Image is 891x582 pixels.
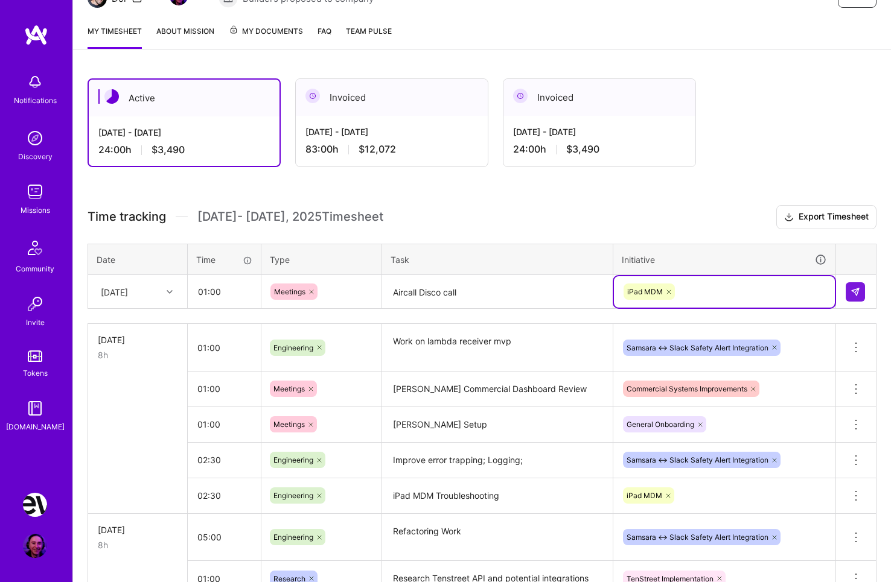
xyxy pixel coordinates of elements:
img: guide book [23,396,47,420]
div: 8h [98,349,177,361]
div: 24:00 h [513,143,686,156]
div: null [846,282,866,302]
span: $3,490 [566,143,599,156]
img: Nevoya: Principal Problem Solver for Zero-Emissions Logistics Company [23,493,47,517]
div: [DOMAIN_NAME] [6,420,65,433]
th: Task [382,244,613,275]
span: [DATE] - [DATE] , 2025 Timesheet [197,209,383,224]
span: $3,490 [152,144,185,156]
a: My timesheet [88,25,142,49]
span: Time tracking [88,209,166,224]
img: User Avatar [23,534,47,558]
img: Invite [23,292,47,316]
input: HH:MM [188,332,261,364]
img: Invoiced [305,89,320,103]
textarea: Work on lambda receiver mvp [383,325,612,370]
div: [DATE] - [DATE] [98,126,270,139]
img: discovery [23,126,47,150]
div: Invoiced [296,79,488,116]
i: icon Download [784,211,794,224]
span: Meetings [273,420,305,429]
textarea: [PERSON_NAME] Setup [383,408,612,441]
img: tokens [28,350,42,362]
input: HH:MM [188,479,261,511]
div: 24:00 h [98,144,270,156]
div: Notifications [14,94,57,107]
span: $12,072 [359,143,396,156]
div: Initiative [622,253,827,267]
a: FAQ [318,25,331,49]
a: My Documents [229,25,303,49]
button: Export Timesheet [776,205,877,229]
img: Submit [851,287,860,297]
div: Discovery [18,150,53,163]
img: Active [104,89,119,104]
img: Community [21,233,49,262]
span: Team Pulse [346,27,392,36]
img: Invoiced [513,89,528,103]
img: logo [24,24,48,46]
textarea: iPad MDM Troubleshooting [383,479,612,513]
div: 8h [98,539,177,551]
img: bell [23,70,47,94]
span: Engineering [273,455,313,464]
span: My Documents [229,25,303,38]
div: [DATE] [98,334,177,346]
input: HH:MM [188,276,260,308]
textarea: Aircall Disco call [383,276,612,308]
div: Invite [26,316,45,329]
span: General Onboarding [627,420,694,429]
div: Time [196,253,252,266]
input: HH:MM [188,521,261,553]
input: HH:MM [188,373,261,405]
div: Tokens [23,367,48,379]
a: Nevoya: Principal Problem Solver for Zero-Emissions Logistics Company [20,493,50,517]
span: Commercial Systems Improvements [627,384,747,393]
a: About Mission [156,25,214,49]
textarea: Refactoring Work [383,515,612,560]
textarea: [PERSON_NAME] Commercial Dashboard Review [383,373,612,406]
span: Meetings [274,287,305,296]
div: Missions [21,204,50,217]
textarea: Improve error trapping; Logging; [383,444,612,477]
span: Samsara <-> Slack Safety Alert Integration [627,343,768,352]
div: 83:00 h [305,143,478,156]
a: Team Pulse [346,25,392,49]
span: Samsara <-> Slack Safety Alert Integration [627,455,768,464]
span: Meetings [273,384,305,393]
i: icon Chevron [167,289,173,295]
a: User Avatar [20,534,50,558]
div: Active [89,80,279,116]
th: Date [88,244,188,275]
div: Community [16,262,54,275]
span: iPad MDM [627,491,662,500]
div: Invoiced [503,79,695,116]
span: Engineering [273,343,313,352]
span: Engineering [273,533,313,542]
input: HH:MM [188,444,261,476]
div: [DATE] - [DATE] [513,125,686,138]
div: [DATE] [101,285,128,298]
input: HH:MM [188,408,261,440]
div: [DATE] [98,523,177,536]
span: Samsara <-> Slack Safety Alert Integration [627,533,768,542]
span: Engineering [273,491,313,500]
div: [DATE] - [DATE] [305,125,478,138]
span: iPad MDM [627,287,663,296]
th: Type [261,244,382,275]
img: teamwork [23,180,47,204]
